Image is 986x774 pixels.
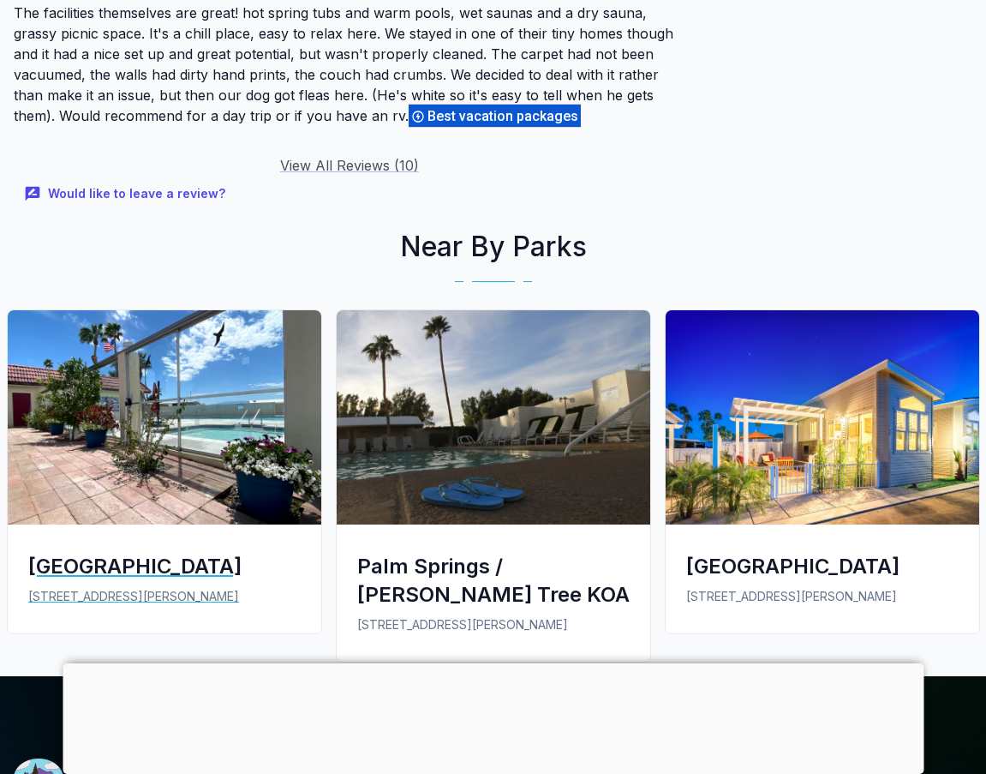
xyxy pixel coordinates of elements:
img: Sparkling Waters RV Resort [8,310,321,525]
p: [STREET_ADDRESS][PERSON_NAME] [357,615,630,634]
a: View All Reviews (10) [280,157,419,174]
img: Caliente Springs Resort [666,310,979,525]
iframe: Advertisement [63,663,923,770]
span: Best vacation packages [427,108,583,124]
div: [GEOGRAPHIC_DATA] [28,552,301,580]
p: [STREET_ADDRESS][PERSON_NAME] [686,587,959,606]
div: Palm Springs / [PERSON_NAME] Tree KOA [357,552,630,609]
button: Would like to leave a review? [14,176,239,213]
p: [STREET_ADDRESS][PERSON_NAME] [28,587,301,606]
p: The facilities themselves are great! hot spring tubs and warm pools, wet saunas and a dry sauna, ... [14,3,684,128]
img: Palm Springs / Joshua Tree KOA [337,310,650,525]
a: Palm Springs / Joshua Tree KOAPalm Springs / [PERSON_NAME] Tree KOA[STREET_ADDRESS][PERSON_NAME] [329,309,658,676]
div: Best vacation packages [409,104,581,128]
div: [GEOGRAPHIC_DATA] [686,552,959,580]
